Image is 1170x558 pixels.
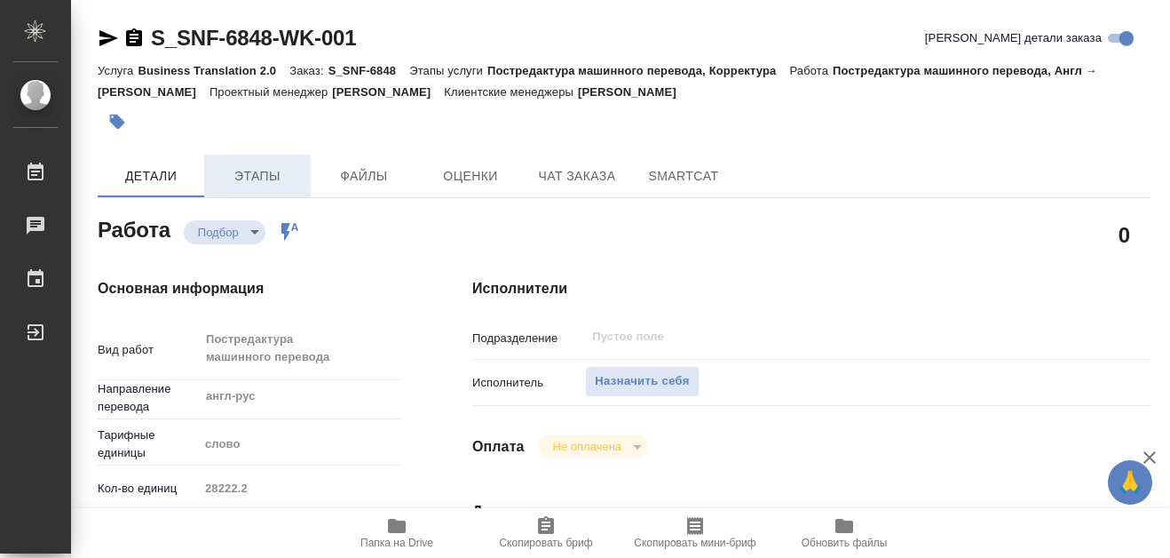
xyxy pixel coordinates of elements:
[322,508,471,558] button: Папка на Drive
[789,64,833,77] p: Работа
[98,102,137,141] button: Добавить тэг
[209,85,332,99] p: Проектный менеджер
[621,508,770,558] button: Скопировать мини-бриф
[151,26,356,50] a: S_SNF-6848-WK-001
[802,537,888,549] span: Обновить файлы
[98,480,199,498] p: Кол-во единиц
[360,537,433,549] span: Папка на Drive
[472,330,585,347] p: Подразделение
[1115,464,1145,501] span: 🙏
[138,64,289,77] p: Business Translation 2.0
[634,537,755,549] span: Скопировать мини-бриф
[585,366,699,397] button: Назначить себя
[472,374,585,392] p: Исполнитель
[590,326,1052,347] input: Пустое поле
[98,380,199,416] p: Направление перевода
[199,475,401,501] input: Пустое поле
[1119,219,1130,250] h2: 0
[289,64,328,77] p: Заказ:
[548,439,627,454] button: Не оплачена
[98,28,119,49] button: Скопировать ссылку для ЯМессенджера
[578,85,690,99] p: [PERSON_NAME]
[925,29,1102,47] span: [PERSON_NAME] детали заказа
[98,64,138,77] p: Услуга
[472,501,1150,522] h4: Дополнительно
[428,165,513,187] span: Оценки
[487,64,789,77] p: Постредактура машинного перевода, Корректура
[199,429,401,459] div: слово
[98,341,199,359] p: Вид работ
[332,85,444,99] p: [PERSON_NAME]
[98,212,170,244] h2: Работа
[123,28,145,49] button: Скопировать ссылку
[472,436,525,458] h4: Оплата
[595,371,689,392] span: Назначить себя
[472,278,1150,299] h4: Исполнители
[215,165,300,187] span: Этапы
[193,225,244,240] button: Подбор
[184,220,265,244] div: Подбор
[534,165,620,187] span: Чат заказа
[539,434,648,458] div: Подбор
[499,537,592,549] span: Скопировать бриф
[770,508,919,558] button: Обновить файлы
[328,64,410,77] p: S_SNF-6848
[471,508,621,558] button: Скопировать бриф
[108,165,194,187] span: Детали
[409,64,487,77] p: Этапы услуги
[444,85,578,99] p: Клиентские менеджеры
[641,165,726,187] span: SmartCat
[98,278,401,299] h4: Основная информация
[1108,460,1152,505] button: 🙏
[321,165,407,187] span: Файлы
[98,426,199,462] p: Тарифные единицы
